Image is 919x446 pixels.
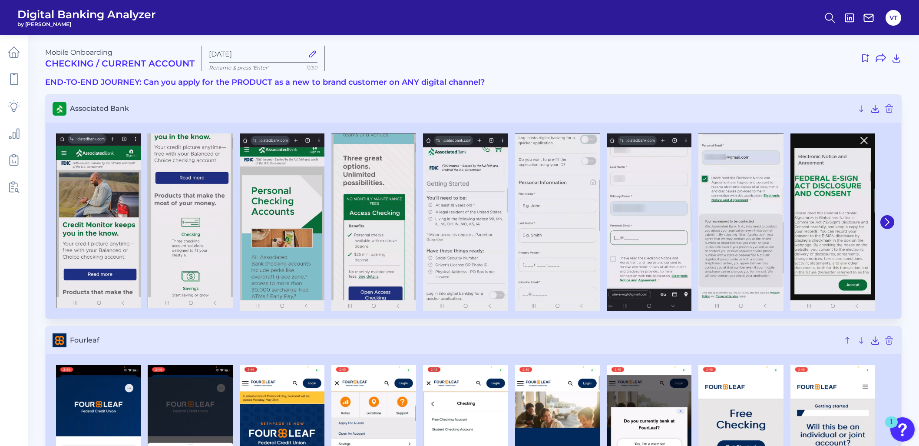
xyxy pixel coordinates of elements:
h2: Checking / Current Account [45,58,195,69]
span: Fourleaf [70,336,839,344]
img: Associated Bank [698,133,783,311]
img: Associated Bank [790,133,875,311]
img: Associated Bank [331,133,416,311]
div: 1 [889,422,893,433]
div: Mobile Onboarding [45,48,195,69]
img: Associated Bank [240,133,324,311]
h3: END-TO-END JOURNEY: Can you apply for the PRODUCT as a new to brand customer on ANY digital channel? [45,78,902,87]
span: Associated Bank [70,104,853,113]
span: by [PERSON_NAME] [17,21,156,27]
p: Rename & press 'Enter' [209,64,317,71]
img: Associated Bank [423,133,508,311]
button: Open Resource Center, 1 new notification [890,417,915,442]
img: Associated Bank [607,133,691,311]
span: 11/50 [306,64,317,71]
img: Associated Bank [56,133,141,309]
img: Associated Bank [148,133,232,309]
button: VT [886,10,901,26]
img: Associated Bank [515,133,600,311]
span: Digital Banking Analyzer [17,8,156,21]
